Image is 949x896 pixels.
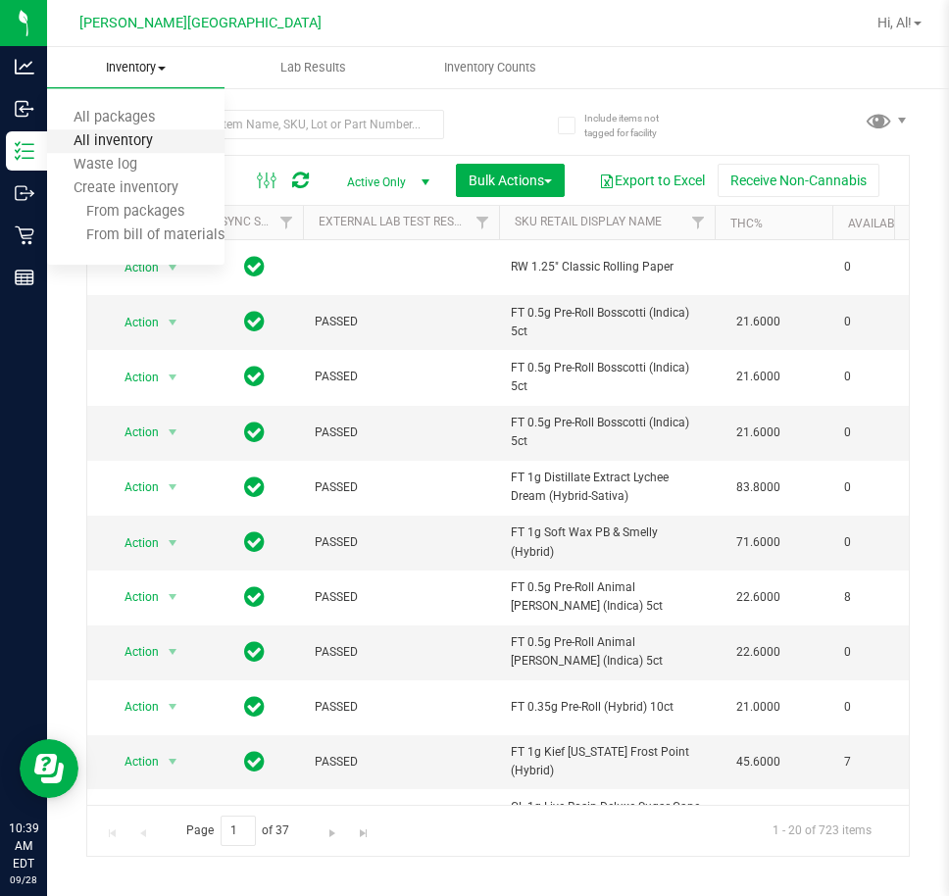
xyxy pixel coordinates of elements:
span: select [161,803,185,830]
a: External Lab Test Result [319,215,473,228]
span: 0 [844,643,919,662]
span: FT 0.5g Pre-Roll Bosscotti (Indica) 5ct [511,359,703,396]
p: 10:39 AM EDT [9,820,38,872]
a: Sync Status [221,215,296,228]
span: From bill of materials [47,227,225,244]
span: Bulk Actions [469,173,552,188]
inline-svg: Analytics [15,57,34,76]
span: In Sync [244,638,265,666]
a: Go to the next page [319,816,347,842]
span: In Sync [244,583,265,611]
span: 0 [844,258,919,276]
span: Create inventory [47,180,205,197]
inline-svg: Reports [15,268,34,287]
button: Export to Excel [586,164,718,197]
span: PASSED [315,423,487,442]
span: Action [107,803,160,830]
span: From packages [47,204,184,221]
span: Action [107,364,160,391]
span: 0 [844,368,919,386]
span: PASSED [315,533,487,552]
a: Go to the last page [349,816,377,842]
span: Waste log [47,157,164,174]
span: Action [107,419,160,446]
span: Action [107,693,160,721]
span: In Sync [244,419,265,446]
span: 22.6000 [726,583,790,612]
a: Filter [271,206,303,239]
span: select [161,473,185,501]
span: FT 0.5g Pre-Roll Bosscotti (Indica) 5ct [511,414,703,451]
span: Action [107,473,160,501]
span: 7 [844,753,919,772]
span: FT 1g Soft Wax PB & Smelly (Hybrid) [511,523,703,561]
inline-svg: Inbound [15,99,34,119]
span: 71.6000 [726,528,790,557]
span: 45.6000 [726,748,790,776]
span: Action [107,583,160,611]
span: In Sync [244,802,265,829]
span: Action [107,309,160,336]
span: In Sync [244,308,265,335]
span: PASSED [315,313,487,331]
span: Inventory Counts [418,59,563,76]
inline-svg: Inventory [15,141,34,161]
span: All packages [47,110,181,126]
span: Action [107,254,160,281]
span: 0 [844,423,919,442]
span: FT 1g Distillate Extract Lychee Dream (Hybrid-Sativa) [511,469,703,506]
iframe: Resource center [20,739,78,798]
a: Filter [467,206,499,239]
span: FT 1g Kief [US_STATE] Frost Point (Hybrid) [511,743,703,780]
span: 0 [844,478,919,497]
a: Lab Results [225,47,402,88]
span: Action [107,529,160,557]
a: THC% [730,217,763,230]
inline-svg: Outbound [15,183,34,203]
span: FT 0.35g Pre-Roll (Hybrid) 10ct [511,698,703,717]
span: FT 0.5g Pre-Roll Animal [PERSON_NAME] (Indica) 5ct [511,578,703,616]
span: In Sync [244,693,265,721]
input: 1 [221,816,256,846]
span: 0 [844,313,919,331]
span: 21.6000 [726,363,790,391]
span: select [161,529,185,557]
span: FT 0.5g Pre-Roll Animal [PERSON_NAME] (Indica) 5ct [511,633,703,671]
span: 0 [844,533,919,552]
a: Filter [682,206,715,239]
inline-svg: Retail [15,225,34,245]
p: 09/28 [9,872,38,887]
span: select [161,638,185,666]
span: select [161,419,185,446]
a: Sku Retail Display Name [515,215,662,228]
a: Available [848,217,907,230]
span: In Sync [244,473,265,501]
span: Lab Results [254,59,373,76]
span: 0 [844,698,919,717]
span: PASSED [315,588,487,607]
input: Search Package ID, Item Name, SKU, Lot or Part Number... [86,110,444,139]
span: PASSED [315,643,487,662]
span: PASSED [315,478,487,497]
span: 1 - 20 of 723 items [757,816,887,845]
span: 21.6000 [726,419,790,447]
span: [PERSON_NAME][GEOGRAPHIC_DATA] [79,15,322,31]
span: select [161,583,185,611]
span: In Sync [244,253,265,280]
span: Hi, Al! [877,15,912,30]
a: Inventory Counts [402,47,579,88]
span: select [161,254,185,281]
span: FT 0.5g Pre-Roll Bosscotti (Indica) 5ct [511,304,703,341]
span: Action [107,638,160,666]
span: Action [107,748,160,775]
span: 83.8000 [726,473,790,502]
span: 69.2000 [726,802,790,830]
span: select [161,309,185,336]
button: Receive Non-Cannabis [718,164,879,197]
span: In Sync [244,748,265,775]
span: PASSED [315,698,487,717]
button: Bulk Actions [456,164,565,197]
span: In Sync [244,363,265,390]
span: Page of 37 [170,816,306,846]
span: In Sync [244,528,265,556]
